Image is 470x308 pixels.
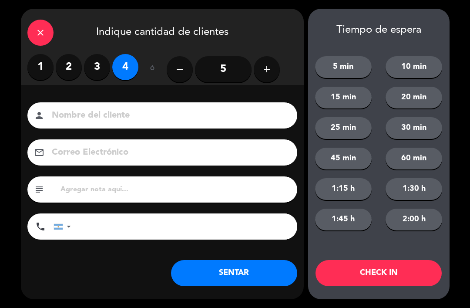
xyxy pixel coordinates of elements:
button: 30 min [386,117,442,139]
i: subject [34,184,44,195]
i: email [34,147,44,158]
i: remove [175,64,185,74]
i: person [34,110,44,121]
button: 10 min [386,56,442,78]
i: add [262,64,272,74]
input: Agregar nota aquí... [60,183,291,196]
button: 1:15 h [315,178,372,200]
button: 1:45 h [315,209,372,230]
input: Nombre del cliente [51,108,286,123]
i: phone [35,221,46,232]
button: 15 min [315,87,372,108]
button: 1:30 h [386,178,442,200]
input: Correo Electrónico [51,145,286,160]
button: CHECK IN [316,260,442,286]
label: 1 [27,54,54,80]
button: 5 min [315,56,372,78]
label: 2 [56,54,82,80]
label: 4 [112,54,138,80]
button: 25 min [315,117,372,139]
div: Indique cantidad de clientes [21,9,304,54]
div: ó [138,54,167,85]
button: 2:00 h [386,209,442,230]
label: 3 [84,54,110,80]
button: SENTAR [171,260,297,286]
i: close [35,27,46,38]
button: 45 min [315,148,372,169]
button: remove [167,56,193,82]
div: Tiempo de espera [308,24,450,37]
div: Argentina: +54 [54,214,74,239]
button: add [254,56,280,82]
button: 60 min [386,148,442,169]
button: 20 min [386,87,442,108]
